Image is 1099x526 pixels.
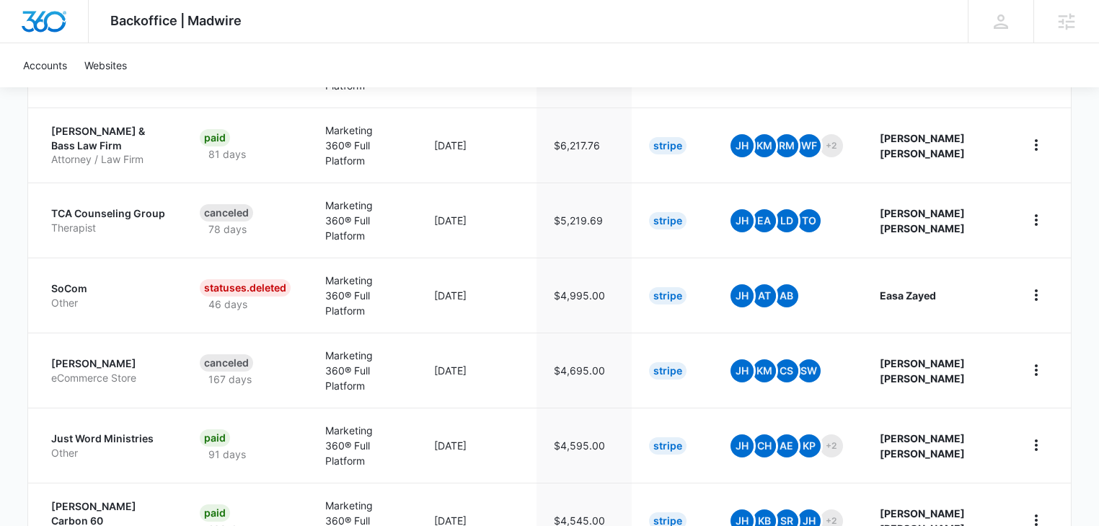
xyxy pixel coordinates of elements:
div: Paid [200,504,230,522]
td: [DATE] [417,408,537,483]
p: 46 days [200,297,256,312]
p: Just Word Ministries [51,431,165,446]
span: WF [798,134,821,157]
td: $6,217.76 [537,108,632,183]
strong: Easa Zayed [880,289,936,302]
a: Websites [76,43,136,87]
button: home [1025,209,1048,232]
a: TCA Counseling GroupTherapist [51,206,165,234]
td: $4,595.00 [537,408,632,483]
td: [DATE] [417,183,537,258]
span: KP [798,434,821,457]
p: 167 days [200,372,260,387]
p: eCommerce Store [51,371,165,385]
span: Backoffice | Madwire [110,13,242,28]
strong: [PERSON_NAME] [PERSON_NAME] [880,357,965,385]
td: [DATE] [417,333,537,408]
button: home [1025,133,1048,157]
span: AE [775,434,798,457]
td: [DATE] [417,108,537,183]
a: Accounts [14,43,76,87]
span: CH [753,434,776,457]
span: AB [775,284,798,307]
span: +2 [820,134,843,157]
p: Marketing 360® Full Platform [325,123,399,168]
strong: [PERSON_NAME] [PERSON_NAME] [880,132,965,159]
td: $4,695.00 [537,333,632,408]
span: JH [731,209,754,232]
p: Therapist [51,221,165,235]
p: Other [51,296,165,310]
p: 78 days [200,222,255,237]
p: Marketing 360® Full Platform [325,273,399,318]
a: [PERSON_NAME] & Bass Law FirmAttorney / Law Firm [51,124,165,167]
strong: [PERSON_NAME] [PERSON_NAME] [880,432,965,460]
p: TCA Counseling Group [51,206,165,221]
p: 91 days [200,447,255,462]
p: Marketing 360® Full Platform [325,348,399,393]
p: 81 days [200,146,255,162]
span: JH [731,359,754,382]
span: KM [753,134,776,157]
a: SoComOther [51,281,165,310]
span: AT [753,284,776,307]
div: Stripe [649,287,687,304]
span: JH [731,134,754,157]
a: [PERSON_NAME]eCommerce Store [51,356,165,385]
span: EA [753,209,776,232]
td: $5,219.69 [537,183,632,258]
div: Canceled [200,204,253,222]
p: Marketing 360® Full Platform [325,423,399,468]
td: $4,995.00 [537,258,632,333]
p: SoCom [51,281,165,296]
span: JH [731,284,754,307]
p: Attorney / Law Firm [51,152,165,167]
p: Other [51,446,165,460]
span: SW [798,359,821,382]
div: Stripe [649,362,687,380]
p: [PERSON_NAME] & Bass Law Firm [51,124,165,152]
button: home [1025,284,1048,307]
button: home [1025,359,1048,382]
div: Stripe [649,212,687,229]
span: +2 [820,434,843,457]
span: RM [775,134,798,157]
div: Paid [200,429,230,447]
span: LD [775,209,798,232]
span: TO [798,209,821,232]
strong: [PERSON_NAME] [PERSON_NAME] [880,207,965,234]
span: CS [775,359,798,382]
p: [PERSON_NAME] [51,356,165,371]
div: Stripe [649,437,687,455]
td: [DATE] [417,258,537,333]
span: JH [731,434,754,457]
div: Canceled [200,354,253,372]
span: KM [753,359,776,382]
a: Just Word MinistriesOther [51,431,165,460]
div: Paid [200,129,230,146]
div: Stripe [649,137,687,154]
button: home [1025,434,1048,457]
p: Marketing 360® Full Platform [325,198,399,243]
div: statuses.Deleted [200,279,291,297]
